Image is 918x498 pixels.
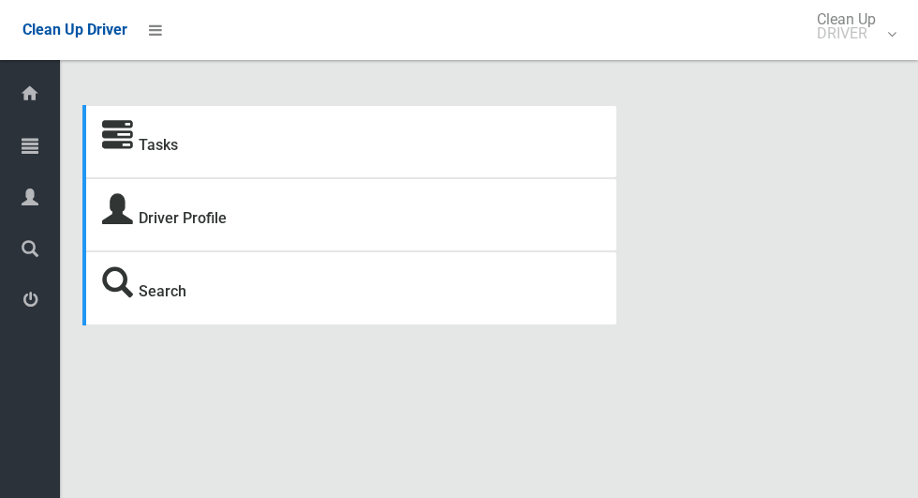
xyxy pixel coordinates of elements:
[807,12,895,40] span: Clean Up
[22,16,127,44] a: Clean Up Driver
[139,282,186,300] a: Search
[22,21,127,38] span: Clean Up Driver
[817,26,876,40] small: DRIVER
[139,209,227,227] a: Driver Profile
[139,136,178,154] a: Tasks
